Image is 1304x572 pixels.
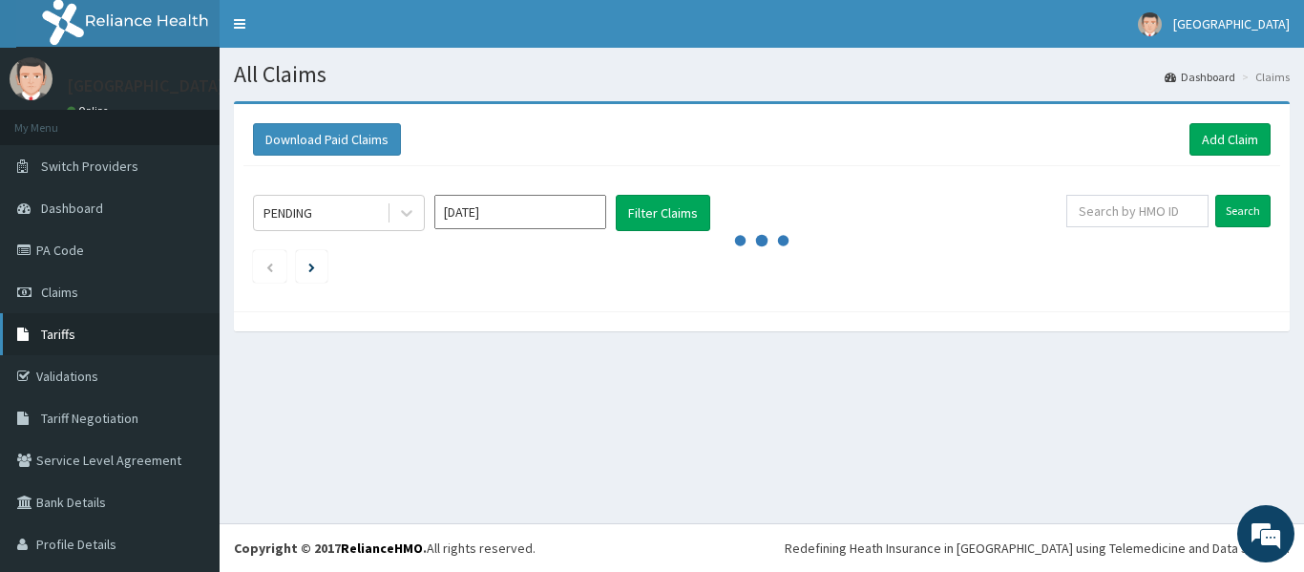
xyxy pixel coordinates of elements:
[41,410,138,427] span: Tariff Negotiation
[733,212,790,269] svg: audio-loading
[265,258,274,275] a: Previous page
[1173,15,1290,32] span: [GEOGRAPHIC_DATA]
[41,284,78,301] span: Claims
[1138,12,1162,36] img: User Image
[341,540,423,557] a: RelianceHMO
[1066,195,1209,227] input: Search by HMO ID
[263,203,312,222] div: PENDING
[67,77,224,95] p: [GEOGRAPHIC_DATA]
[434,195,606,229] input: Select Month and Year
[67,104,113,117] a: Online
[41,158,138,175] span: Switch Providers
[220,523,1304,572] footer: All rights reserved.
[308,258,315,275] a: Next page
[1165,69,1235,85] a: Dashboard
[616,195,710,231] button: Filter Claims
[234,62,1290,87] h1: All Claims
[1189,123,1271,156] a: Add Claim
[253,123,401,156] button: Download Paid Claims
[234,540,427,557] strong: Copyright © 2017 .
[41,326,75,343] span: Tariffs
[10,57,53,100] img: User Image
[41,200,103,217] span: Dashboard
[1237,69,1290,85] li: Claims
[785,539,1290,558] div: Redefining Heath Insurance in [GEOGRAPHIC_DATA] using Telemedicine and Data Science!
[1215,195,1271,227] input: Search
